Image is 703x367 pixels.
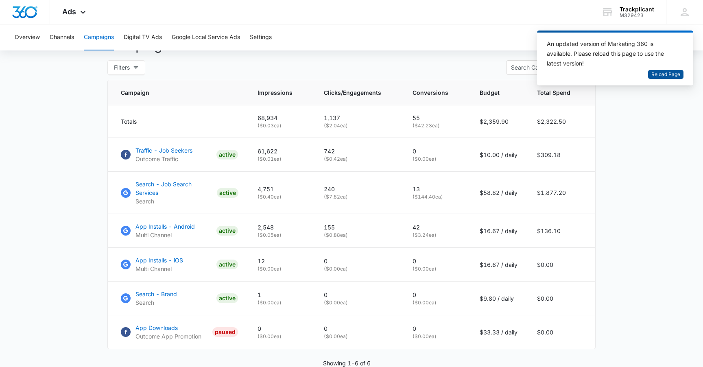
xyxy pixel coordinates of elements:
[135,222,195,231] p: App Installs - Android
[107,60,145,75] button: Filters
[135,290,177,298] p: Search - Brand
[15,24,40,50] button: Overview
[480,151,517,159] p: $10.00 / daily
[413,223,460,232] p: 42
[648,70,683,79] button: Reload Page
[258,299,304,306] p: ( $0.00 ea)
[527,105,595,138] td: $2,322.50
[121,323,238,341] a: FacebookApp DownloadsOutcome App PromotionPAUSED
[527,315,595,349] td: $0.00
[413,122,460,129] p: ( $42.23 ea)
[480,88,506,97] span: Budget
[258,193,304,201] p: ( $0.40 ea)
[217,188,238,198] div: ACTIVE
[480,188,517,197] p: $58.82 / daily
[527,282,595,315] td: $0.00
[324,193,393,201] p: ( $7.82 ea)
[250,24,272,50] button: Settings
[135,256,183,264] p: App Installs - iOS
[480,294,517,303] p: $9.80 / daily
[413,185,460,193] p: 13
[324,223,393,232] p: 155
[121,260,131,269] img: Google Ads
[620,6,654,13] div: account name
[121,150,131,159] img: Facebook
[413,291,460,299] p: 0
[258,333,304,340] p: ( $0.00 ea)
[547,39,674,68] div: An updated version of Marketing 360 is available. Please reload this page to use the latest version!
[135,231,195,239] p: Multi Channel
[121,290,238,307] a: Google AdsSearch - BrandSearchACTIVE
[480,227,517,235] p: $16.67 / daily
[324,88,381,97] span: Clicks/Engagements
[258,185,304,193] p: 4,751
[413,333,460,340] p: ( $0.00 ea)
[135,146,192,155] p: Traffic - Job Seekers
[121,256,238,273] a: Google AdsApp Installs - iOSMulti ChannelACTIVE
[216,260,238,269] div: ACTIVE
[527,214,595,248] td: $136.10
[324,114,393,122] p: 1,137
[480,328,517,336] p: $33.33 / daily
[216,226,238,236] div: ACTIVE
[511,63,570,72] input: Search Campaigns
[258,114,304,122] p: 68,934
[413,147,460,155] p: 0
[121,117,238,126] div: Totals
[480,260,517,269] p: $16.67 / daily
[124,24,162,50] button: Digital TV Ads
[135,298,177,307] p: Search
[324,185,393,193] p: 240
[121,222,238,239] a: Google AdsApp Installs - AndroidMulti ChannelACTIVE
[527,172,595,214] td: $1,877.20
[121,327,131,337] img: Facebook
[620,13,654,18] div: account id
[258,122,304,129] p: ( $0.03 ea)
[413,265,460,273] p: ( $0.00 ea)
[324,291,393,299] p: 0
[258,147,304,155] p: 61,622
[135,197,214,205] p: Search
[258,88,293,97] span: Impressions
[121,88,226,97] span: Campaign
[324,232,393,239] p: ( $0.88 ea)
[216,293,238,303] div: ACTIVE
[172,24,240,50] button: Google Local Service Ads
[413,299,460,306] p: ( $0.00 ea)
[121,293,131,303] img: Google Ads
[135,332,201,341] p: Outcome App Promotion
[121,188,131,198] img: Google Ads
[324,333,393,340] p: ( $0.00 ea)
[216,150,238,159] div: ACTIVE
[258,155,304,163] p: ( $0.01 ea)
[121,180,238,205] a: Google AdsSearch - Job Search ServicesSearchACTIVE
[413,114,460,122] p: 55
[258,324,304,333] p: 0
[135,264,183,273] p: Multi Channel
[50,24,74,50] button: Channels
[121,226,131,236] img: Google Ads
[413,257,460,265] p: 0
[324,257,393,265] p: 0
[651,71,680,79] span: Reload Page
[324,147,393,155] p: 742
[258,223,304,232] p: 2,548
[324,122,393,129] p: ( $2.04 ea)
[135,155,192,163] p: Outcome Traffic
[413,193,460,201] p: ( $144.40 ea)
[258,257,304,265] p: 12
[135,323,201,332] p: App Downloads
[527,138,595,172] td: $309.18
[258,265,304,273] p: ( $0.00 ea)
[324,265,393,273] p: ( $0.00 ea)
[537,88,570,97] span: Total Spend
[258,291,304,299] p: 1
[121,146,238,163] a: FacebookTraffic - Job SeekersOutcome TrafficACTIVE
[413,324,460,333] p: 0
[258,232,304,239] p: ( $0.05 ea)
[527,248,595,282] td: $0.00
[413,232,460,239] p: ( $3.24 ea)
[413,88,448,97] span: Conversions
[324,299,393,306] p: ( $0.00 ea)
[135,180,214,197] p: Search - Job Search Services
